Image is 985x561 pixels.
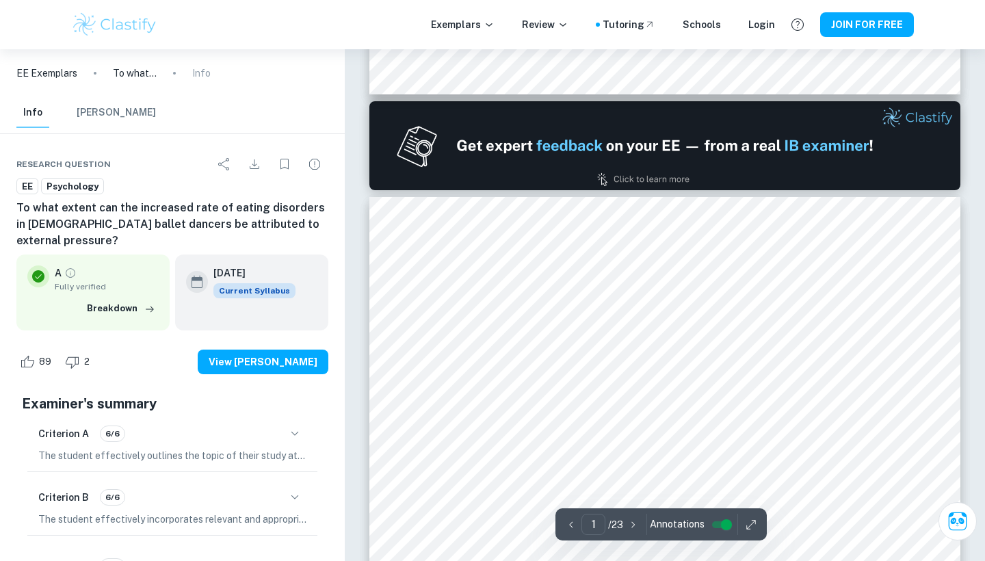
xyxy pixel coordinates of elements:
[271,151,298,178] div: Bookmark
[113,66,157,81] p: To what extent can the increased rate of eating disorders in [DEMOGRAPHIC_DATA] ballet dancers be...
[55,280,159,293] span: Fully verified
[683,17,721,32] a: Schools
[748,17,775,32] a: Login
[16,200,328,249] h6: To what extent can the increased rate of eating disorders in [DEMOGRAPHIC_DATA] ballet dancers be...
[213,265,285,280] h6: [DATE]
[83,298,159,319] button: Breakdown
[301,151,328,178] div: Report issue
[38,448,306,463] p: The student effectively outlines the topic of their study at the beginning of the essay, connecti...
[17,180,38,194] span: EE
[55,265,62,280] p: A
[38,426,89,441] h6: Criterion A
[369,101,960,190] img: Ad
[38,490,89,505] h6: Criterion B
[820,12,914,37] button: JOIN FOR FREE
[16,351,59,373] div: Like
[241,151,268,178] div: Download
[650,517,705,532] span: Annotations
[71,11,158,38] img: Clastify logo
[42,180,103,194] span: Psychology
[16,178,38,195] a: EE
[608,517,623,532] p: / 23
[77,98,156,128] button: [PERSON_NAME]
[213,283,295,298] span: Current Syllabus
[192,66,211,81] p: Info
[62,351,97,373] div: Dislike
[431,17,495,32] p: Exemplars
[786,13,809,36] button: Help and Feedback
[41,178,104,195] a: Psychology
[38,512,306,527] p: The student effectively incorporates relevant and appropriate source material throughout the essa...
[31,355,59,369] span: 89
[64,267,77,279] a: Grade fully verified
[16,158,111,170] span: Research question
[22,393,323,414] h5: Examiner's summary
[198,350,328,374] button: View [PERSON_NAME]
[938,502,977,540] button: Ask Clai
[16,98,49,128] button: Info
[603,17,655,32] a: Tutoring
[211,151,238,178] div: Share
[77,355,97,369] span: 2
[101,491,124,504] span: 6/6
[101,428,124,440] span: 6/6
[16,66,77,81] a: EE Exemplars
[213,283,295,298] div: This exemplar is based on the current syllabus. Feel free to refer to it for inspiration/ideas wh...
[522,17,568,32] p: Review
